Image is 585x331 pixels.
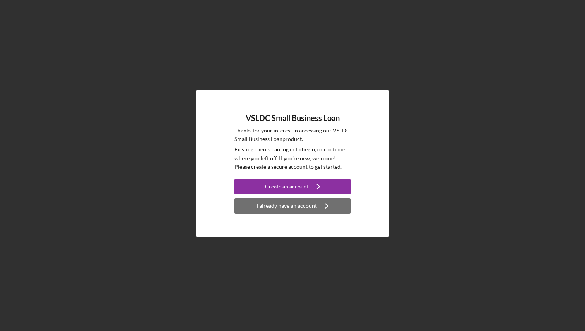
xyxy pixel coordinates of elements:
div: Create an account [265,179,309,194]
a: Create an account [234,179,351,196]
button: Create an account [234,179,351,194]
h4: VSLDC Small Business Loan [246,114,340,122]
p: Thanks for your interest in accessing our VSLDC Small Business Loan product. [234,126,351,144]
div: I already have an account [257,198,317,214]
button: I already have an account [234,198,351,214]
p: Existing clients can log in to begin, or continue where you left off. If you're new, welcome! Ple... [234,145,351,171]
